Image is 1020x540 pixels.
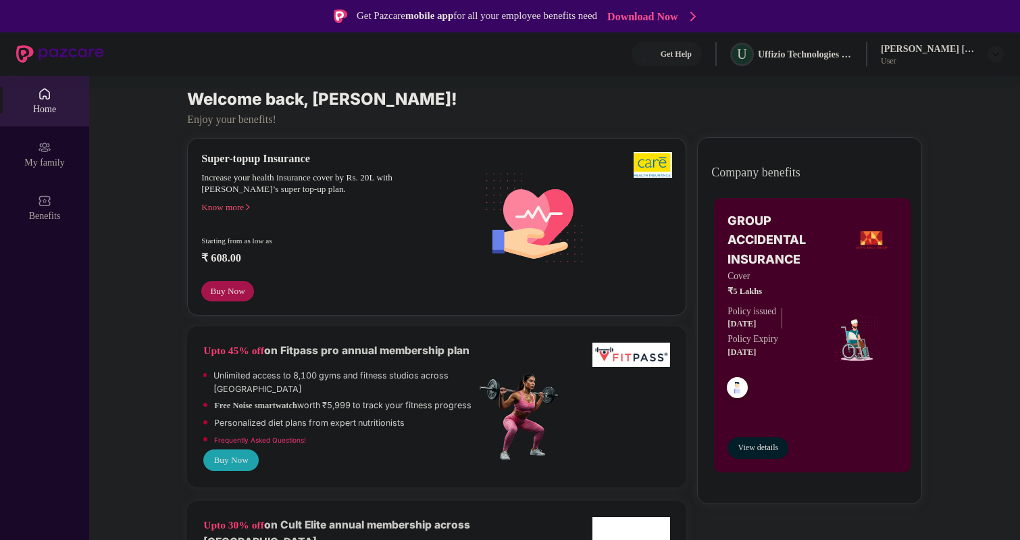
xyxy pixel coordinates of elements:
div: ₹ 608.00 [201,251,463,268]
a: Frequently Asked Questions! [214,436,306,444]
img: svg+xml;base64,PHN2ZyBpZD0iSGVscC0zMngzMiIgeG1sbnM9Imh0dHA6Ly93d3cudzMub3JnLzIwMDAvc3ZnIiB3aWR0aD... [642,49,655,62]
span: Cover [728,269,816,283]
button: Buy Now [201,281,254,301]
img: New Pazcare Logo [16,45,104,63]
span: right [244,203,251,211]
div: Get Pazcare for all your employee benefits need [357,8,597,24]
img: svg+xml;base64,PHN2ZyB3aWR0aD0iMjAiIGhlaWdodD0iMjAiIHZpZXdCb3g9IjAgMCAyMCAyMCIgZmlsbD0ibm9uZSIgeG... [38,141,51,154]
div: Starting from as low as [201,237,419,246]
div: User [881,55,975,66]
b: on Fitpass pro annual membership plan [203,344,469,357]
img: b5dec4f62d2307b9de63beb79f102df3.png [634,152,672,178]
b: Upto 45% off [203,345,264,356]
div: Get Help [661,49,692,59]
img: svg+xml;base64,PHN2ZyBpZD0iRHJvcGRvd24tMzJ4MzIiIHhtbG5zPSJodHRwOi8vd3d3LnczLm9yZy8yMDAwL3N2ZyIgd2... [990,49,1001,59]
span: [DATE] [728,319,756,328]
img: Logo [334,9,347,23]
img: insurerLogo [853,222,890,258]
img: svg+xml;base64,PHN2ZyB4bWxucz0iaHR0cDovL3d3dy53My5vcmcvMjAwMC9zdmciIHhtbG5zOnhsaW5rPSJodHRwOi8vd3... [476,157,594,276]
strong: Free Noise smartwatch [214,401,297,410]
img: Stroke [690,9,696,24]
span: GROUP ACCIDENTAL INSURANCE [728,212,846,269]
b: Upto 30% off [203,519,264,531]
span: Welcome back, [PERSON_NAME]! [187,89,457,109]
div: Policy Expiry [728,332,778,346]
span: Company benefits [711,163,800,182]
span: [DATE] [728,347,756,357]
span: ₹5 Lakhs [728,285,816,299]
div: Policy issued [728,304,776,318]
div: Know more [201,201,468,211]
p: Personalized diet plans from expert nutritionists [214,416,405,430]
div: Super-topup Insurance [201,152,476,166]
img: svg+xml;base64,PHN2ZyBpZD0iQmVuZWZpdHMiIHhtbG5zPSJodHRwOi8vd3d3LnczLm9yZy8yMDAwL3N2ZyIgd2lkdGg9Ij... [38,194,51,207]
button: View details [728,437,788,459]
span: U [737,46,746,62]
div: Enjoy your benefits! [187,112,922,126]
span: View details [738,441,779,454]
img: icon [833,316,879,363]
div: [PERSON_NAME] [PERSON_NAME] [881,43,975,55]
a: Download Now [607,9,692,24]
img: fppp.png [592,343,670,367]
strong: mobile app [405,10,453,21]
img: svg+xml;base64,PHN2ZyBpZD0iSG9tZSIgeG1sbnM9Imh0dHA6Ly93d3cudzMub3JnLzIwMDAvc3ZnIiB3aWR0aD0iMjAiIG... [38,87,51,101]
p: Unlimited access to 8,100 gyms and fitness studios across [GEOGRAPHIC_DATA] [213,369,476,395]
div: Uffizio Technologies Private Limited [758,48,852,61]
img: svg+xml;base64,PHN2ZyB4bWxucz0iaHR0cDovL3d3dy53My5vcmcvMjAwMC9zdmciIHdpZHRoPSI0OC45NDMiIGhlaWdodD... [721,373,754,406]
img: fpp.png [476,370,570,464]
p: worth ₹5,999 to track your fitness progress [214,399,471,413]
div: Increase your health insurance cover by Rs. 20L with [PERSON_NAME]’s super top-up plan. [201,172,417,195]
button: Buy Now [203,449,259,471]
